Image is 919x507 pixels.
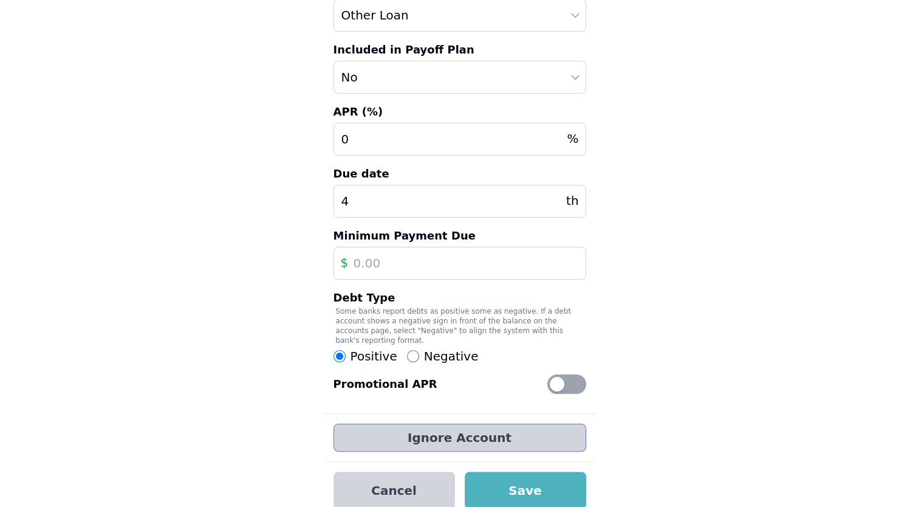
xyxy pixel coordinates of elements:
[333,103,586,120] label: APR (%)
[333,376,437,393] label: Promotional APR
[566,192,579,209] span: th
[333,306,586,345] p: Some banks report debts as positive some as negative. If a debt account shows a negative sign in ...
[424,348,479,365] span: Negative
[333,289,586,306] label: Debt Type
[333,350,346,362] input: Positive
[567,130,578,147] span: %
[333,247,586,280] input: 0.00
[350,348,397,365] span: Positive
[333,227,586,244] label: Minimum Payment Due
[333,165,586,182] label: Due date
[333,41,586,58] label: Included in Payoff Plan
[341,254,349,271] span: $
[407,350,419,362] input: Negative
[333,185,586,218] input: 4th
[333,424,586,452] button: Ignore Account
[333,123,586,156] input: 0.00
